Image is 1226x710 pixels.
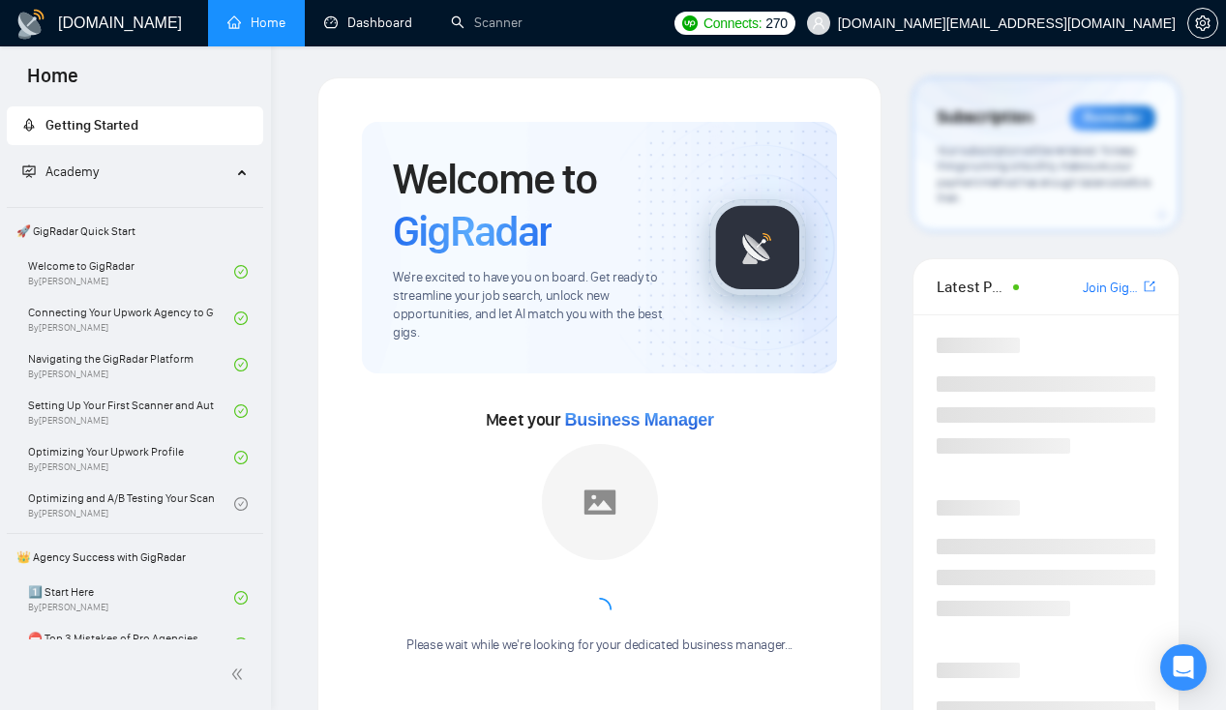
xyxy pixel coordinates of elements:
a: setting [1187,15,1218,31]
a: export [1144,278,1155,296]
span: Academy [22,163,99,180]
a: Join GigRadar Slack Community [1083,278,1140,299]
span: check-circle [234,637,248,651]
span: 👑 Agency Success with GigRadar [9,538,261,577]
span: Your subscription will be renewed. To keep things running smoothly, make sure your payment method... [937,143,1150,206]
img: placeholder.png [542,444,658,560]
span: export [1144,279,1155,294]
span: check-circle [234,404,248,418]
a: Optimizing and A/B Testing Your Scanner for Better ResultsBy[PERSON_NAME] [28,483,234,525]
span: check-circle [234,497,248,511]
a: Navigating the GigRadar PlatformBy[PERSON_NAME] [28,343,234,386]
span: Subscription [937,102,1032,134]
img: logo [15,9,46,40]
span: 270 [765,13,787,34]
a: Setting Up Your First Scanner and Auto-BidderBy[PERSON_NAME] [28,390,234,432]
h1: Welcome to [393,153,678,257]
a: Welcome to GigRadarBy[PERSON_NAME] [28,251,234,293]
a: dashboardDashboard [324,15,412,31]
span: fund-projection-screen [22,164,36,178]
span: check-circle [234,591,248,605]
span: GigRadar [393,205,552,257]
span: Academy [45,163,99,180]
a: Optimizing Your Upwork ProfileBy[PERSON_NAME] [28,436,234,479]
span: 🚀 GigRadar Quick Start [9,212,261,251]
span: setting [1188,15,1217,31]
img: gigradar-logo.png [709,199,806,296]
span: double-left [230,665,250,684]
a: ⛔ Top 3 Mistakes of Pro Agencies [28,623,234,666]
img: upwork-logo.png [682,15,698,31]
span: rocket [22,118,36,132]
span: Meet your [486,409,714,430]
span: Connects: [703,13,762,34]
span: Getting Started [45,117,138,133]
a: searchScanner [451,15,523,31]
span: Home [12,62,94,103]
span: loading [583,594,615,626]
li: Getting Started [7,106,263,145]
a: homeHome [227,15,285,31]
span: We're excited to have you on board. Get ready to streamline your job search, unlock new opportuni... [393,269,678,342]
span: Latest Posts from the GigRadar Community [937,275,1006,299]
span: user [812,16,825,30]
div: Reminder [1070,105,1155,131]
a: Connecting Your Upwork Agency to GigRadarBy[PERSON_NAME] [28,297,234,340]
button: setting [1187,8,1218,39]
div: Please wait while we're looking for your dedicated business manager... [395,636,804,655]
span: check-circle [234,358,248,371]
span: check-circle [234,451,248,464]
span: Business Manager [565,410,714,429]
div: Open Intercom Messenger [1160,644,1207,691]
span: check-circle [234,265,248,279]
span: check-circle [234,311,248,325]
a: 1️⃣ Start HereBy[PERSON_NAME] [28,577,234,619]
